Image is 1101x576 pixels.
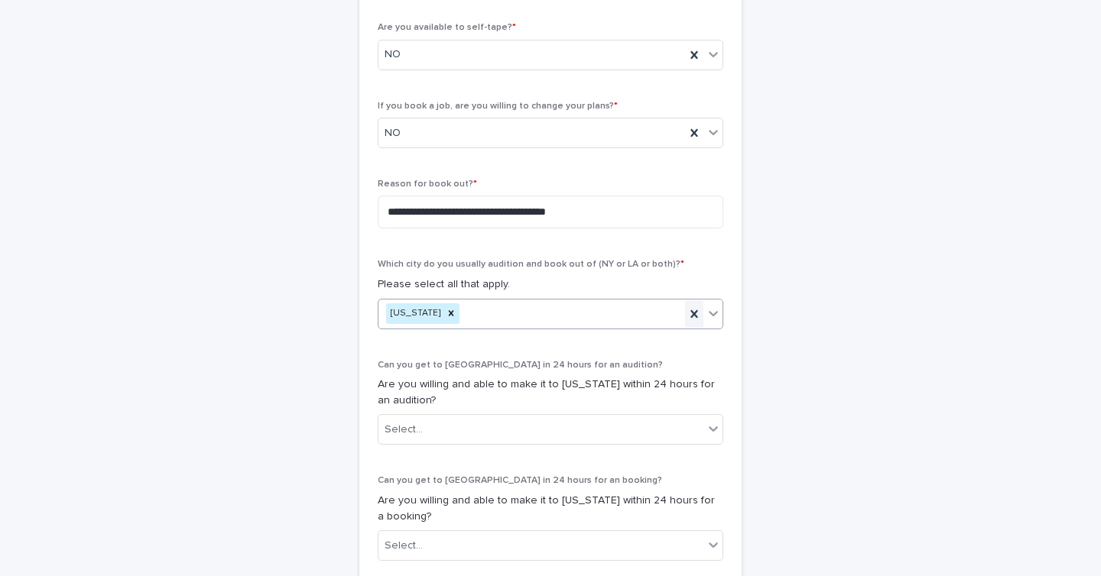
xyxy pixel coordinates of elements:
[378,23,516,32] span: Are you available to self-tape?
[378,260,684,269] span: Which city do you usually audition and book out of (NY or LA or both)?
[378,361,663,370] span: Can you get to [GEOGRAPHIC_DATA] in 24 hours for an audition?
[385,422,423,438] div: Select...
[385,538,423,554] div: Select...
[385,47,401,63] span: NO
[378,102,618,111] span: If you book a job, are you willing to change your plans?
[378,277,723,293] p: Please select all that apply.
[378,180,477,189] span: Reason for book out?
[378,377,723,409] p: Are you willing and able to make it to [US_STATE] within 24 hours for an audition?
[385,125,401,141] span: NO
[378,476,662,485] span: Can you get to [GEOGRAPHIC_DATA] in 24 hours for an booking?
[386,303,443,324] div: [US_STATE]
[378,493,723,525] p: Are you willing and able to make it to [US_STATE] within 24 hours for a booking?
